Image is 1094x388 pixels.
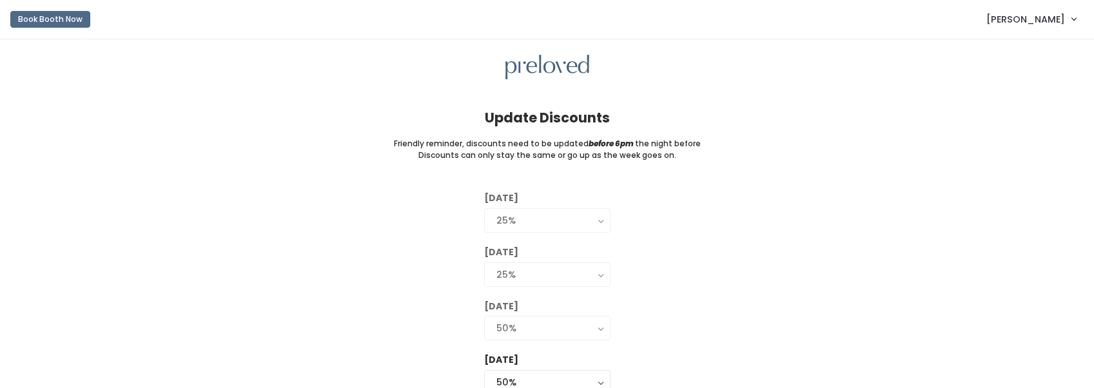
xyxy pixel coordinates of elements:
[484,208,610,233] button: 25%
[484,316,610,340] button: 50%
[973,5,1089,33] a: [PERSON_NAME]
[496,267,598,282] div: 25%
[418,150,676,161] small: Discounts can only stay the same or go up as the week goes on.
[484,300,518,313] label: [DATE]
[10,11,90,28] button: Book Booth Now
[589,138,634,149] i: before 6pm
[484,262,610,287] button: 25%
[496,321,598,335] div: 50%
[484,191,518,205] label: [DATE]
[496,213,598,228] div: 25%
[485,110,610,125] h4: Update Discounts
[986,12,1065,26] span: [PERSON_NAME]
[484,246,518,259] label: [DATE]
[484,353,518,367] label: [DATE]
[394,138,701,150] small: Friendly reminder, discounts need to be updated the night before
[10,5,90,34] a: Book Booth Now
[505,55,589,80] img: preloved logo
